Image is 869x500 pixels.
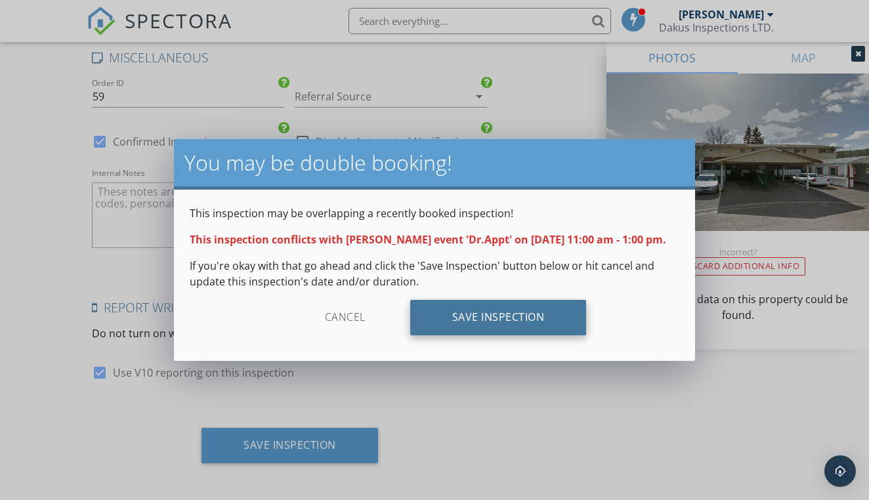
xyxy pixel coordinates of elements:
p: This inspection may be overlapping a recently booked inspection! [190,205,679,221]
h2: You may be double booking! [184,150,685,176]
p: If you're okay with that go ahead and click the 'Save Inspection' button below or hit cancel and ... [190,258,679,289]
div: Cancel [283,300,408,335]
div: Save Inspection [410,300,587,335]
div: Open Intercom Messenger [824,455,856,487]
strong: This inspection conflicts with [PERSON_NAME] event 'Dr.Appt' on [DATE] 11:00 am - 1:00 pm. [190,232,666,247]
